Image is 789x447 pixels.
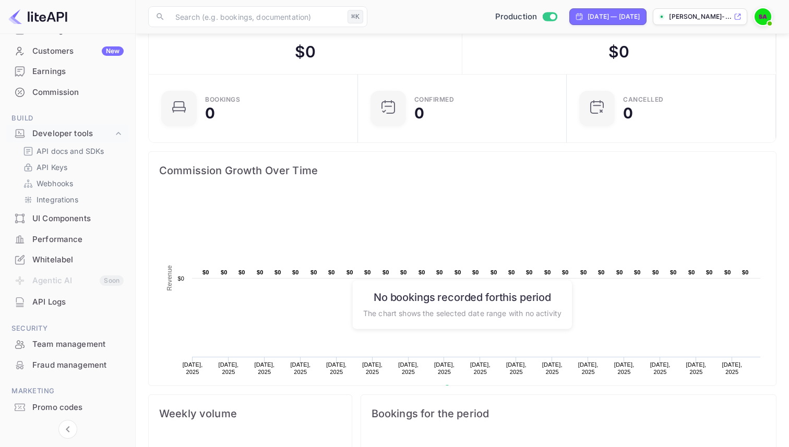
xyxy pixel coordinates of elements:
div: Switch to Sandbox mode [491,11,561,23]
text: [DATE], 2025 [219,361,239,375]
text: [DATE], 2025 [326,361,346,375]
div: API Logs [32,296,124,308]
text: $0 [508,269,515,275]
div: Webhooks [19,176,125,191]
text: [DATE], 2025 [542,361,563,375]
text: $0 [526,269,533,275]
div: 0 [414,106,424,120]
div: CustomersNew [6,41,129,62]
text: $0 [706,269,713,275]
a: Team management [6,334,129,354]
div: Earnings [6,62,129,82]
a: API Logs [6,292,129,311]
text: $0 [544,269,551,275]
text: $0 [436,269,443,275]
text: [DATE], 2025 [254,361,274,375]
h6: No bookings recorded for this period [363,291,561,303]
a: API Keys [23,162,121,173]
div: Developer tools [6,125,129,143]
p: API Keys [37,162,67,173]
div: Bookings [205,96,240,103]
text: $0 [670,269,677,275]
text: [DATE], 2025 [470,361,491,375]
text: [DATE], 2025 [614,361,635,375]
text: [DATE], 2025 [578,361,599,375]
text: $0 [292,269,299,275]
text: $0 [616,269,623,275]
span: Commission Growth Over Time [159,162,766,179]
input: Search (e.g. bookings, documentation) [169,6,343,27]
div: Fraud management [32,359,124,371]
div: Click to change the date range period [569,8,647,25]
div: Integrations [19,192,125,207]
text: [DATE], 2025 [434,361,455,375]
div: Commission [32,87,124,99]
text: [DATE], 2025 [398,361,419,375]
span: Production [495,11,537,23]
p: [PERSON_NAME]-... [669,12,732,21]
a: CustomersNew [6,41,129,61]
text: $0 [688,269,695,275]
button: Collapse navigation [58,420,77,439]
a: Whitelabel [6,250,129,269]
div: 0 [205,106,215,120]
text: $0 [202,269,209,275]
text: [DATE], 2025 [183,361,203,375]
text: $0 [491,269,497,275]
div: New [102,46,124,56]
span: Marketing [6,385,129,397]
text: $0 [382,269,389,275]
text: [DATE], 2025 [722,361,742,375]
a: Bookings [6,20,129,40]
a: Promo codes [6,397,129,417]
div: Promo codes [6,397,129,418]
span: Weekly volume [159,405,341,422]
text: [DATE], 2025 [506,361,527,375]
div: Confirmed [414,96,455,103]
div: 0 [623,106,633,120]
text: $0 [400,269,407,275]
div: UI Components [6,209,129,229]
p: The chart shows the selected date range with no activity [363,307,561,318]
div: Whitelabel [32,254,124,266]
div: [DATE] — [DATE] [588,12,640,21]
text: $0 [177,275,184,282]
div: Commission [6,82,129,103]
p: Integrations [37,194,78,205]
text: $0 [652,269,659,275]
text: $0 [364,269,371,275]
a: Integrations [23,194,121,205]
img: LiteAPI logo [8,8,67,25]
a: Earnings [6,62,129,81]
text: [DATE], 2025 [362,361,382,375]
text: Revenue [166,265,173,291]
a: Webhooks [23,178,121,189]
div: Team management [32,339,124,351]
text: $0 [238,269,245,275]
text: $0 [562,269,569,275]
div: API Logs [6,292,129,312]
text: $0 [724,269,731,275]
text: $0 [742,269,749,275]
text: $0 [419,269,425,275]
div: Performance [6,229,129,250]
div: Earnings [32,66,124,78]
text: [DATE], 2025 [290,361,310,375]
div: $ 0 [608,40,629,64]
p: Webhooks [37,178,73,189]
span: Build [6,113,129,124]
text: $0 [346,269,353,275]
div: Fraud management [6,355,129,376]
text: [DATE], 2025 [650,361,671,375]
a: Performance [6,229,129,249]
text: $0 [634,269,641,275]
text: $0 [472,269,479,275]
div: Performance [32,234,124,246]
a: Commission [6,82,129,102]
div: Developer tools [32,128,113,140]
div: ⌘K [348,10,363,23]
div: Promo codes [32,402,124,414]
div: Customers [32,45,124,57]
text: $0 [257,269,264,275]
a: API docs and SDKs [23,146,121,156]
